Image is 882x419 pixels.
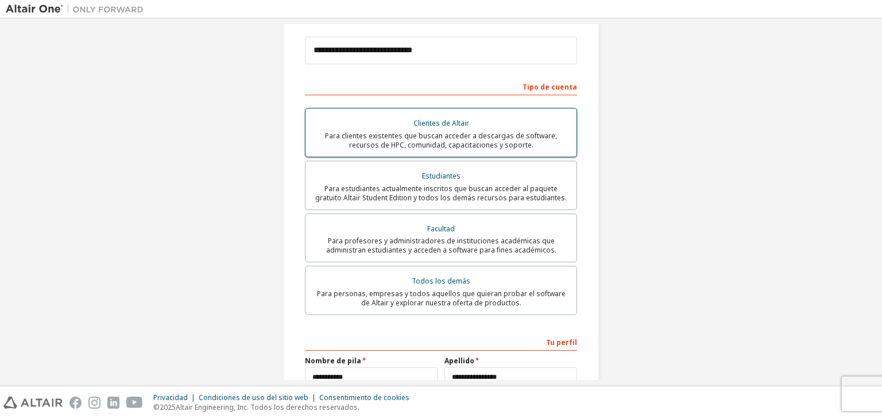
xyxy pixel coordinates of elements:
font: Para clientes existentes que buscan acceder a descargas de software, recursos de HPC, comunidad, ... [325,131,557,150]
font: Nombre de pila [305,356,361,366]
font: Altair Engineering, Inc. Todos los derechos reservados. [176,402,359,412]
font: Clientes de Altair [413,118,469,128]
font: Para personas, empresas y todos aquellos que quieran probar el software de Altair y explorar nues... [317,289,566,308]
font: Todos los demás [412,276,470,286]
font: Apellido [444,356,474,366]
img: youtube.svg [126,397,143,409]
img: facebook.svg [69,397,82,409]
font: Condiciones de uso del sitio web [199,393,308,402]
font: Estudiantes [422,171,461,181]
font: Para estudiantes actualmente inscritos que buscan acceder al paquete gratuito Altair Student Edit... [315,184,567,203]
img: linkedin.svg [107,397,119,409]
font: Para profesores y administradores de instituciones académicas que administran estudiantes y acced... [326,236,556,255]
font: Tu perfil [546,337,577,347]
font: Consentimiento de cookies [319,393,409,402]
font: 2025 [160,402,176,412]
img: Altair Uno [6,3,149,15]
font: Privacidad [153,393,188,402]
font: Tipo de cuenta [523,82,577,92]
font: Facultad [427,224,455,234]
img: instagram.svg [88,397,100,409]
img: altair_logo.svg [3,397,63,409]
font: © [153,402,160,412]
